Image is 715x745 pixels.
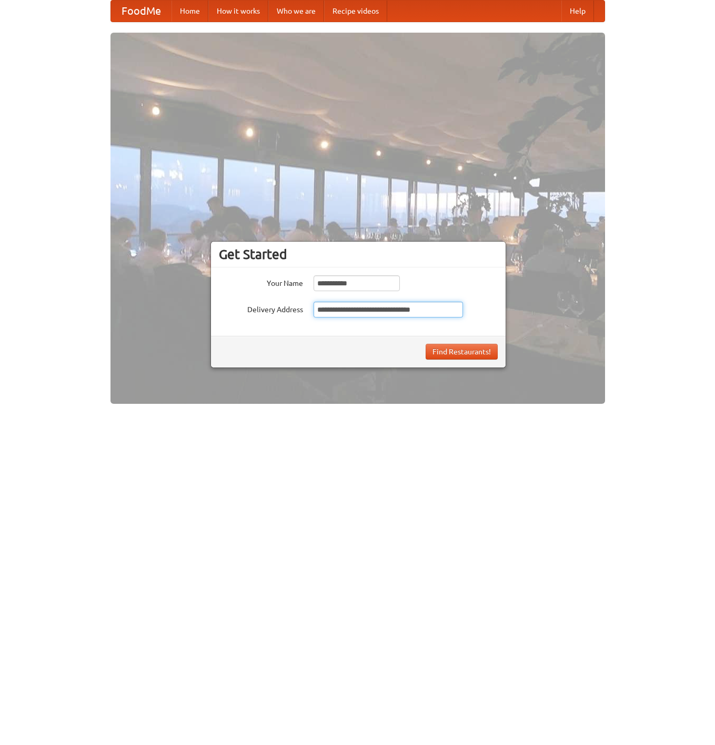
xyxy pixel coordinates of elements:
a: Help [561,1,594,22]
a: How it works [208,1,268,22]
a: Who we are [268,1,324,22]
a: Home [172,1,208,22]
button: Find Restaurants! [426,344,498,360]
a: Recipe videos [324,1,387,22]
h3: Get Started [219,246,498,262]
label: Your Name [219,275,303,289]
label: Delivery Address [219,302,303,315]
a: FoodMe [111,1,172,22]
